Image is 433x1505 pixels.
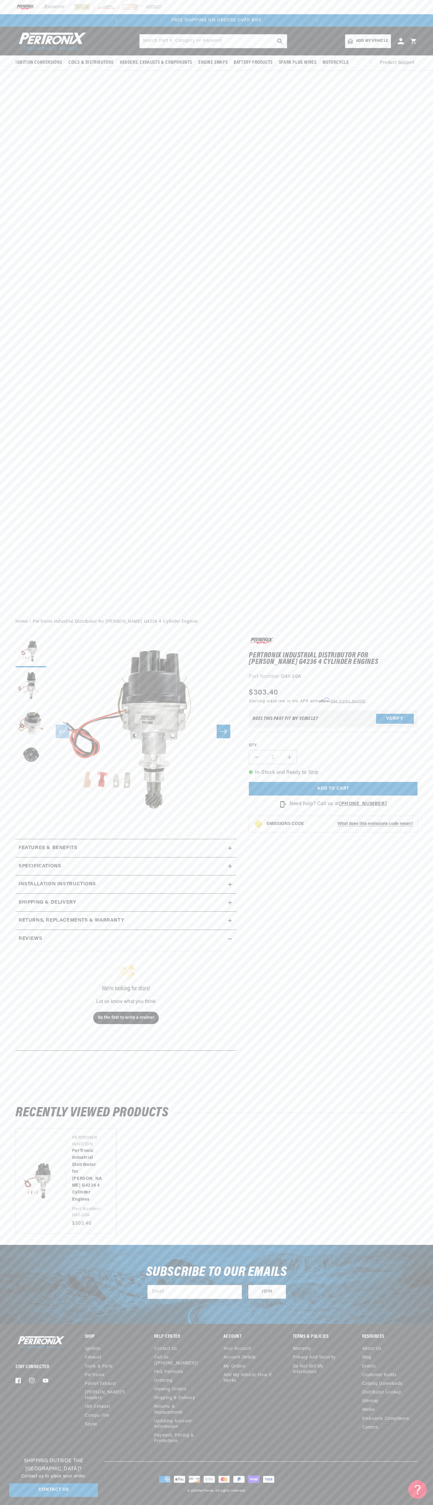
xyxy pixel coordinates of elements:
input: Email [148,1285,242,1299]
span: Add my vehicle [356,38,388,44]
button: Translation missing: en.sections.announcements.next_announcement [310,14,323,27]
a: Do not sell my information [293,1362,348,1376]
strong: What does this emissions code mean? [337,822,413,826]
h2: RECENTLY VIEWED PRODUCTS [15,1107,418,1119]
a: Spyke [85,1420,97,1429]
p: Starting at /mo or 0% APR with . [249,698,366,704]
span: Motorcycle [323,59,349,66]
div: customer reviews [19,948,233,1046]
a: Tools & Parts [85,1362,113,1371]
input: Search Part #, Category or Keyword [140,34,287,48]
a: Add my vehicle [345,34,391,48]
span: $303.40 [249,687,278,698]
span: Headers, Exhausts & Components [120,59,192,66]
a: PerTronix Industrial Distributor for [PERSON_NAME] G4236 4 Cylinder Engines [33,618,198,625]
button: Subscribe [248,1285,286,1299]
span: Product Support [380,59,414,66]
a: Events [362,1362,376,1371]
a: Exhaust [85,1353,101,1362]
a: PerTronix [85,1371,104,1380]
a: Contact Us [9,1483,98,1497]
small: All rights reserved. [215,1489,246,1493]
a: Add My Vehicle: How It Works [223,1371,279,1385]
a: Customer Builds [362,1371,397,1380]
media-gallery: Gallery Viewer [15,636,236,827]
summary: Ignition Conversions [15,55,65,70]
h2: Specifications [19,862,61,870]
a: Media [362,1406,375,1414]
a: About Us [362,1346,382,1353]
summary: Installation instructions [15,875,236,893]
a: PerTronix Industrial Distributor for [PERSON_NAME] G4236 4 Cylinder Engines [72,1148,104,1203]
a: FAQ Pertronix [154,1368,183,1376]
button: Load image 2 in gallery view [15,670,46,701]
h2: Shipping & Delivery [19,899,76,907]
a: Your account [223,1346,251,1353]
label: QTY [249,743,418,748]
a: Warranty [293,1346,311,1353]
button: Be the first to write a review! [93,1012,159,1024]
button: EMISSIONS CODEWhat does this emissions code mean? [266,821,413,827]
a: Privacy and Security [293,1353,336,1362]
span: Spark Plug Wires [279,59,317,66]
a: Payment, Pricing & Promotions [154,1431,210,1446]
span: $28 [271,700,278,703]
a: Contact us [154,1346,177,1353]
summary: Returns, Replacements & Warranty [15,912,236,930]
a: PerTronix [198,1489,214,1493]
span: Engine Swaps [198,59,227,66]
h3: Shipping Outside the [GEOGRAPHIC_DATA]? [9,1457,98,1473]
a: Shipping & Delivery [154,1394,195,1402]
summary: Battery Products [231,55,276,70]
a: Patriot Exhaust [85,1380,116,1388]
button: Add to cart [249,782,418,796]
a: Sitemap [362,1397,379,1406]
a: Viewing Orders [154,1385,186,1394]
summary: Headers, Exhausts & Components [117,55,195,70]
a: Emissions compliance [362,1415,409,1423]
a: JBA Exhaust [85,1402,110,1411]
ul: Slider [15,1128,418,1234]
a: Ordering [154,1376,173,1385]
div: Let us know what you think [29,999,223,1004]
a: Ignition [85,1346,101,1353]
small: © 2025 . [187,1489,214,1493]
a: [PHONE_NUMBER] [339,801,387,806]
button: search button [273,34,287,48]
summary: Product Support [380,55,418,70]
a: My orders [223,1362,245,1371]
summary: Motorcycle [319,55,352,70]
a: Call Us ([PHONE_NUMBER]) [154,1353,205,1368]
div: 2 of 2 [123,17,310,24]
strong: EMISSIONS CODE [266,822,304,826]
h3: Subscribe to our emails [146,1267,287,1278]
summary: Engine Swaps [195,55,231,70]
a: Blog [362,1353,371,1362]
a: Account details [223,1353,256,1362]
a: Careers [362,1423,378,1432]
img: Pertronix [15,30,87,52]
span: Affirm [319,698,330,703]
span: FREE SHIPPING ON ORDERS OVER $109 [171,18,262,23]
span: Ignition Conversions [15,59,62,66]
p: Stay Connected [15,1364,65,1370]
span: Battery Products [234,59,273,66]
button: Verify [376,714,414,724]
button: Translation missing: en.sections.announcements.previous_announcement [110,14,123,27]
a: Returns & Replacements [154,1402,205,1417]
h1: PerTronix Industrial Distributor for [PERSON_NAME] G4236 4 Cylinder Engines [249,652,418,665]
a: Compu-Fire [85,1411,110,1420]
summary: Shipping & Delivery [15,894,236,912]
button: Load image 4 in gallery view [15,739,46,770]
p: In-Stock and Ready to Ship [249,769,418,777]
strong: D41-20A [281,674,301,679]
a: Catalog Downloads [362,1380,403,1388]
summary: Coils & Distributors [65,55,117,70]
a: See if you qualify - Learn more about Affirm Financing (opens in modal) [331,700,366,703]
div: Announcement [123,17,310,24]
h2: Installation instructions [19,880,96,888]
button: Load image 1 in gallery view [15,636,46,667]
a: Home [15,618,28,625]
summary: Specifications [15,857,236,875]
